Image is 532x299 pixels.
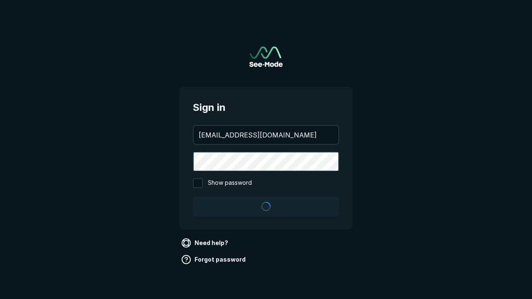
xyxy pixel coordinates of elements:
a: Need help? [180,236,232,250]
img: See-Mode Logo [249,47,283,67]
span: Sign in [193,100,339,115]
a: Go to sign in [249,47,283,67]
input: your@email.com [194,126,338,144]
span: Show password [208,178,252,188]
a: Forgot password [180,253,249,266]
